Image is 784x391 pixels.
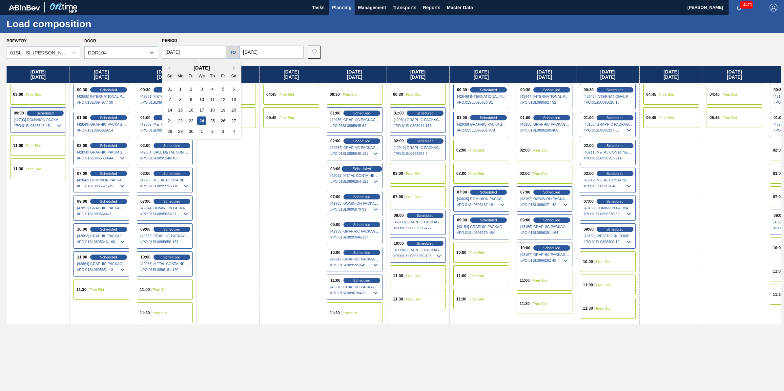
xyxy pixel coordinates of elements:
span: Free Slot [279,116,294,120]
span: 02:00 [330,139,340,143]
div: Choose Saturday, October 4th, 2025 [229,127,238,136]
button: Next Month [233,66,238,70]
div: Choose Thursday, September 25th, 2025 [208,116,217,125]
div: Mo [176,72,185,80]
span: # PO : 01SL0896292-48 [520,257,569,264]
span: # PO : 01SL0895644-21 [77,210,126,218]
span: [42963] METAL CONTAINER CORPORATION - 0008219743 [140,262,190,266]
h5: to [230,50,236,55]
span: Scheduled [353,195,370,199]
div: [DATE] [DATE] [7,66,70,83]
div: Choose Tuesday, September 23rd, 2025 [187,116,196,125]
span: Free Slot [90,288,104,292]
span: Scheduled [543,190,560,194]
span: # PO : 01SL0895626-31 [457,98,506,106]
span: # PO : 01SL0896271-42 [520,201,569,209]
span: Scheduled [480,190,497,194]
span: 03:00 [584,172,594,175]
div: Choose Saturday, September 27th, 2025 [229,116,238,125]
div: Choose Saturday, September 20th, 2025 [229,106,238,114]
span: [42684] BALL METAL CONTAINER GROUP - 0008342641 [140,150,190,154]
span: Scheduled [607,88,624,92]
span: Scheduled [353,139,370,143]
div: [DATE] [DATE] [70,66,133,83]
span: # PO : 01SL0896276-35 [584,210,633,218]
span: Free Slot [469,274,484,278]
span: # PO : 01SL0895952-45 [330,261,380,269]
span: 03:00 [773,172,783,175]
span: [43153] DOMINION PACKAGING, INC. - 0008325026 [584,206,633,210]
span: Free Slot [406,274,421,278]
span: 03:00 [13,93,23,96]
span: Management [358,4,386,11]
span: 05:45 [646,116,656,120]
input: mm/dd/yyyy [240,46,304,59]
input: mm/dd/yyyy [162,46,226,59]
span: Free Slot [596,260,611,264]
span: Scheduled [543,116,560,120]
div: Choose Sunday, September 14th, 2025 [165,106,174,114]
div: 01SL - St. [PERSON_NAME] [10,50,69,55]
label: Door [84,39,96,43]
span: Scheduled [480,88,497,92]
div: Choose Friday, October 3rd, 2025 [218,127,227,136]
span: 11:00 [77,255,87,259]
button: Previous Month [166,66,170,70]
span: 02:00 [140,144,151,148]
span: 02:00 [773,148,783,152]
span: # PO : 01SL0894977-30 [77,98,126,106]
span: [42938] GRAPHIC PACKAGING INTERNATIONA - 0008221069 [394,220,443,224]
span: Scheduled [100,172,117,175]
div: Choose Saturday, September 6th, 2025 [229,85,238,93]
span: Free Slot [723,93,737,96]
span: Period [162,38,177,43]
span: Scheduled [353,251,370,255]
span: 05:45 [710,116,720,120]
span: Scheduled [480,116,497,120]
img: TNhmsLtSVTkK8tSr43FrP2fwEKptu5GPRR3wAAAABJRU5ErkJggg== [9,5,40,10]
span: Free Slot [26,167,41,171]
span: # PO : 01SL0895946-127 [330,233,380,241]
div: Tu [187,72,196,80]
span: # PO : 01SL0896279-484 [457,229,506,237]
button: Notifications [729,3,750,12]
span: 00:30 [584,88,594,92]
span: [42850] GRAPHIC PACKAGING INTERNATIONA - 0008221069 [77,150,126,154]
span: [42934] GRAPHIC PACKAGING INTERNATIONA - 0008221069 [394,118,443,122]
span: 11:00 [773,269,783,273]
span: 09:00 [394,214,404,217]
div: [DATE] [162,65,241,71]
div: Choose Wednesday, September 10th, 2025 [197,95,206,104]
span: [42935] GRAPHIC PACKAGING INTERNATIONA - 0008221069 [330,118,380,122]
span: 11:30 [76,288,87,292]
div: Choose Sunday, August 31st, 2025 [165,85,174,93]
div: Fr [218,72,227,80]
span: Reports [423,4,440,11]
div: Choose Thursday, September 18th, 2025 [208,106,217,114]
span: 00:30 [393,93,403,96]
div: Su [165,72,174,80]
div: Choose Tuesday, September 2nd, 2025 [187,85,196,93]
span: 03:00 [520,172,530,175]
span: # PO : 01SL0896181-120 [140,266,190,274]
span: [42785] METAL CONTAINER CORPORATION - 0008219743 [140,178,190,182]
span: 00:30 [330,93,340,96]
span: Scheduled [163,172,180,175]
div: Choose Friday, September 12th, 2025 [218,95,227,104]
span: 10:00 [77,227,87,231]
span: [42847] INTERNATIONAL PAPER COMPANY - 0008219781 [520,94,569,98]
span: 10:00 [773,246,783,250]
span: # PO : 01SL0896291-164 [520,229,569,237]
span: [43159] WESTROCK COMPANY - FOLDING CAR - 0008219776 [584,234,633,238]
span: [42937] GRAPHIC PACKAGING INTERNATIONA - 0008221069 [330,146,380,150]
span: # PO : 01SL0895951-478 [457,126,506,134]
span: # PO : 01SL0895948-191 [330,150,380,157]
span: Free Slot [659,116,674,120]
span: 02:00 [520,148,530,152]
span: Scheduled [100,227,117,231]
span: Free Slot [153,288,168,292]
span: [42939] GRAPHIC PACKAGING INTERNATIONA - 0008221069 [457,122,506,126]
span: Scheduled [163,199,180,203]
span: 02:00 [456,148,466,152]
span: # PO : 01SL0895548-45 [14,122,63,130]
